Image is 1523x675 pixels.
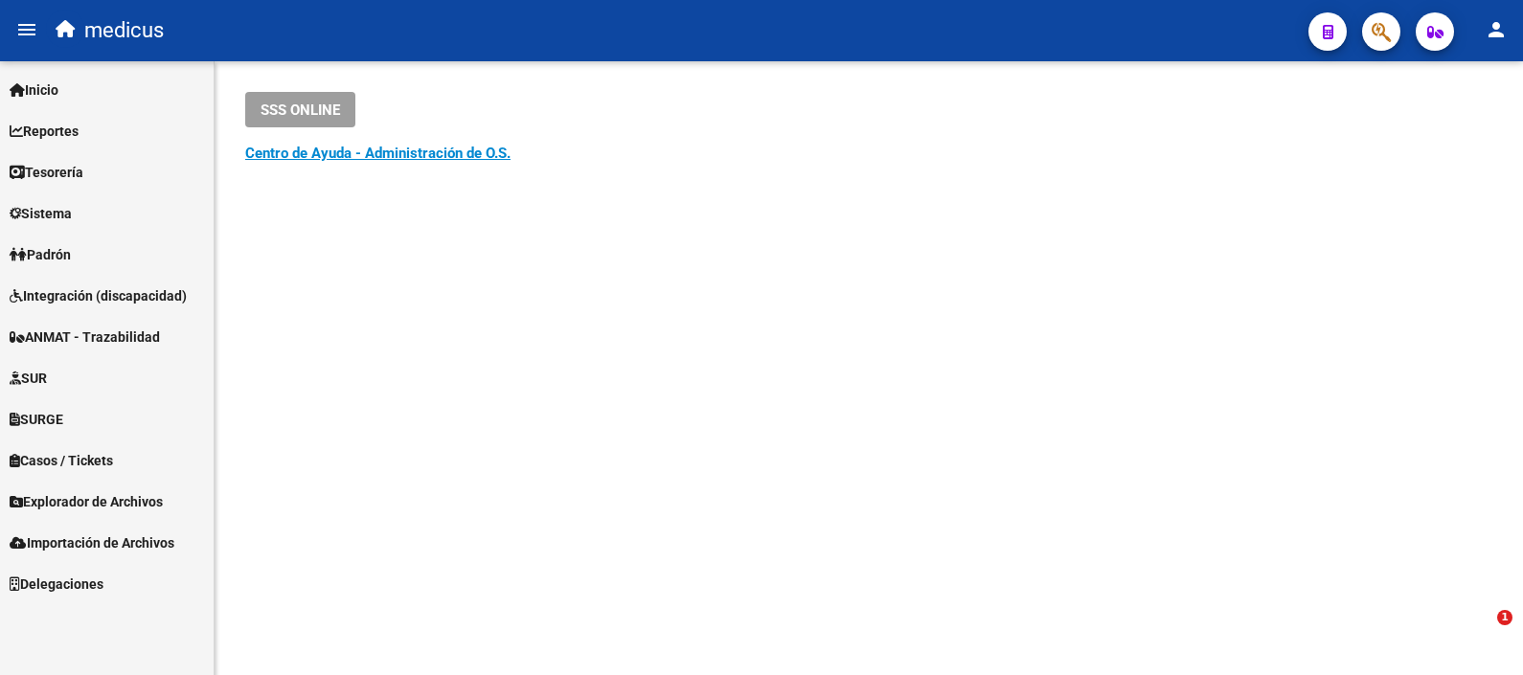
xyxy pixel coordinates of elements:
span: Delegaciones [10,574,103,595]
span: Tesorería [10,162,83,183]
button: SSS ONLINE [245,92,355,127]
iframe: Intercom live chat [1458,610,1504,656]
mat-icon: menu [15,18,38,41]
span: Padrón [10,244,71,265]
span: Importación de Archivos [10,532,174,553]
span: SUR [10,368,47,389]
span: SURGE [10,409,63,430]
span: ANMAT - Trazabilidad [10,326,160,348]
span: Reportes [10,121,79,142]
span: 1 [1497,610,1512,625]
span: Inicio [10,79,58,101]
a: Centro de Ayuda - Administración de O.S. [245,145,511,162]
mat-icon: person [1485,18,1508,41]
span: SSS ONLINE [261,101,340,119]
span: Integración (discapacidad) [10,285,187,306]
span: Casos / Tickets [10,450,113,471]
span: medicus [84,10,164,52]
span: Explorador de Archivos [10,491,163,512]
span: Sistema [10,203,72,224]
